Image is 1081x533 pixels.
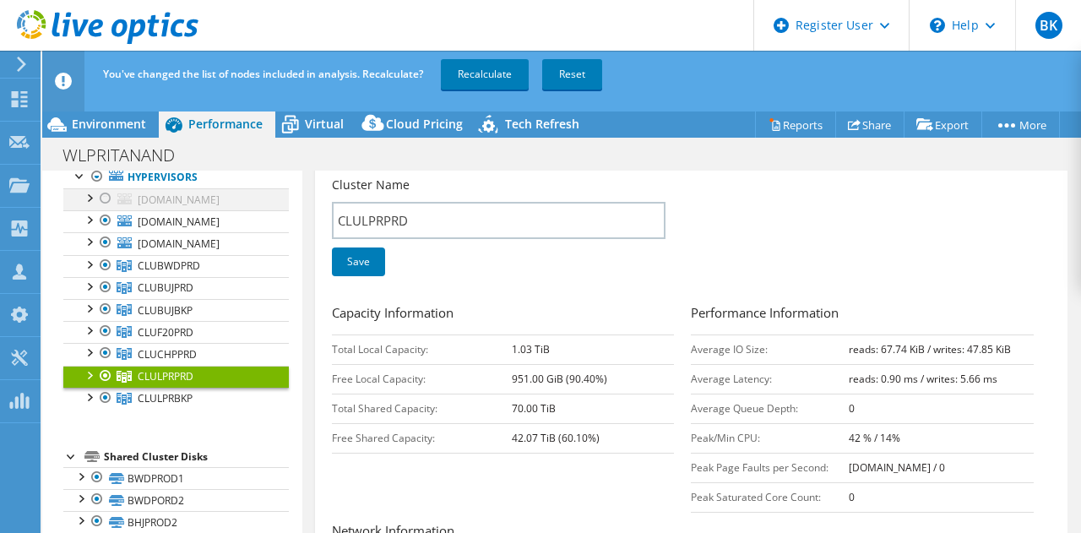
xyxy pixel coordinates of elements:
td: Peak Page Faults per Second: [691,453,848,482]
b: 42.07 TiB (60.10%) [512,431,600,445]
a: BWDPORD2 [63,489,289,511]
td: Peak/Min CPU: [691,423,848,453]
a: Reset [542,59,602,90]
b: [DOMAIN_NAME] / 0 [849,460,945,475]
a: CLULPRBKP [63,388,289,410]
a: Export [904,111,982,138]
b: reads: 67.74 KiB / writes: 47.85 KiB [849,342,1011,356]
a: Hypervisors [63,166,289,188]
a: Recalculate [441,59,529,90]
span: CLUF20PRD [138,325,193,340]
b: 0 [849,490,855,504]
a: Save [332,247,385,276]
a: More [981,111,1060,138]
label: Cluster Name [332,177,410,193]
td: Free Local Capacity: [332,364,512,394]
a: [DOMAIN_NAME] [63,232,289,254]
td: Average Queue Depth: [691,394,848,423]
span: [DOMAIN_NAME] [138,215,220,229]
a: CLUBUJBKP [63,299,289,321]
a: Share [835,111,904,138]
span: Tech Refresh [505,116,579,132]
span: Environment [72,116,146,132]
span: You've changed the list of nodes included in analysis. Recalculate? [103,67,423,81]
a: [DOMAIN_NAME] [63,188,289,210]
td: Average Latency: [691,364,848,394]
b: 951.00 GiB (90.40%) [512,372,607,386]
svg: \n [930,18,945,33]
td: Free Shared Capacity: [332,423,512,453]
b: reads: 0.90 ms / writes: 5.66 ms [849,372,997,386]
a: CLUCHPPRD [63,343,289,365]
span: BK [1035,12,1062,39]
a: [DOMAIN_NAME] [63,210,289,232]
span: CLULPRBKP [138,391,193,405]
b: 70.00 TiB [512,401,556,416]
h3: Capacity Information [332,303,675,326]
span: CLUCHPPRD [138,347,197,362]
h1: WLPRITANAND [55,146,201,165]
a: CLUF20PRD [63,321,289,343]
a: BHJPROD2 [63,511,289,533]
td: Total Shared Capacity: [332,394,512,423]
h3: Performance Information [691,303,1034,326]
td: Total Local Capacity: [332,334,512,364]
td: Peak Saturated Core Count: [691,482,848,512]
span: Cloud Pricing [386,116,463,132]
span: CLUBUJBKP [138,303,193,318]
span: CLUBUJPRD [138,280,193,295]
a: CLUBUJPRD [63,277,289,299]
td: Average IO Size: [691,334,848,364]
a: CLULPRPRD [63,366,289,388]
span: Performance [188,116,263,132]
span: CLULPRPRD [138,369,193,383]
span: CLUBWDPRD [138,258,200,273]
div: Shared Cluster Disks [104,447,289,467]
a: CLUBWDPRD [63,255,289,277]
span: [DOMAIN_NAME] [138,193,220,207]
a: BWDPROD1 [63,467,289,489]
b: 42 % / 14% [849,431,900,445]
a: Reports [755,111,836,138]
b: 1.03 TiB [512,342,550,356]
span: [DOMAIN_NAME] [138,237,220,251]
span: Virtual [305,116,344,132]
b: 0 [849,401,855,416]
